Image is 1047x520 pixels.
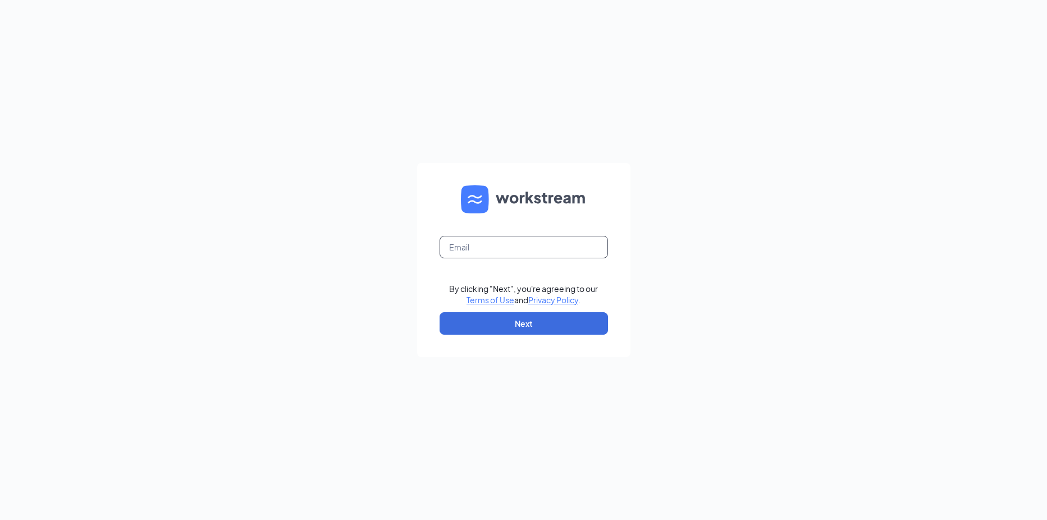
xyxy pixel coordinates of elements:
[467,295,514,305] a: Terms of Use
[461,185,587,213] img: WS logo and Workstream text
[528,295,578,305] a: Privacy Policy
[449,283,598,305] div: By clicking "Next", you're agreeing to our and .
[440,312,608,335] button: Next
[440,236,608,258] input: Email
